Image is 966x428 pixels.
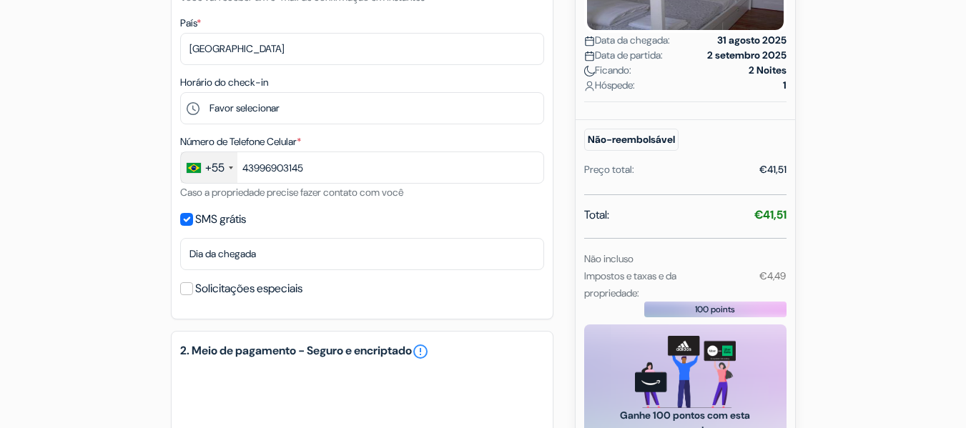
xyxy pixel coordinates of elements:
[584,162,634,177] div: Preço total:
[584,252,634,265] small: Não incluso
[180,343,544,360] h5: 2. Meio de pagamento - Seguro e encriptado
[584,66,595,76] img: moon.svg
[584,81,595,91] img: user_icon.svg
[584,129,679,151] small: Não-reembolsável
[180,16,201,31] label: País
[783,78,787,93] strong: 1
[205,159,225,176] div: +55
[584,48,663,63] span: Data de partida:
[759,269,786,282] small: €4,49
[717,33,787,48] strong: 31 agosto 2025
[584,269,676,299] small: Impostos e taxas e da propriedade:
[195,279,302,299] label: Solicitações especiais
[584,33,670,48] span: Data da chegada:
[749,63,787,78] strong: 2 Noites
[584,206,609,224] span: Total:
[759,162,787,177] div: €41,51
[635,336,736,408] img: gift_card_hero_new.png
[180,151,544,184] input: 11 96123-4567
[181,152,237,183] div: Brazil (Brasil): +55
[584,51,595,61] img: calendar.svg
[195,209,246,229] label: SMS grátis
[584,63,631,78] span: Ficando:
[707,48,787,63] strong: 2 setembro 2025
[695,303,735,316] span: 100 points
[412,343,429,360] a: error_outline
[754,207,787,222] strong: €41,51
[584,78,635,93] span: Hóspede:
[180,186,403,199] small: Caso a propriedade precise fazer contato com você
[584,36,595,46] img: calendar.svg
[180,75,268,90] label: Horário do check-in
[180,134,301,149] label: Número de Telefone Celular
